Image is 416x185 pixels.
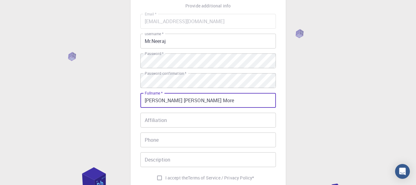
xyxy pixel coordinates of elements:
[145,51,164,56] label: Password
[145,31,164,36] label: username
[145,90,163,96] label: Fullname
[145,71,186,76] label: Password confirmation
[395,164,410,179] div: Open Intercom Messenger
[165,175,188,181] span: I accept the
[145,11,156,17] label: Email
[188,175,254,181] a: Terms of Service / Privacy Policy*
[185,3,231,9] p: Provide additional info
[188,175,254,181] p: Terms of Service / Privacy Policy *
